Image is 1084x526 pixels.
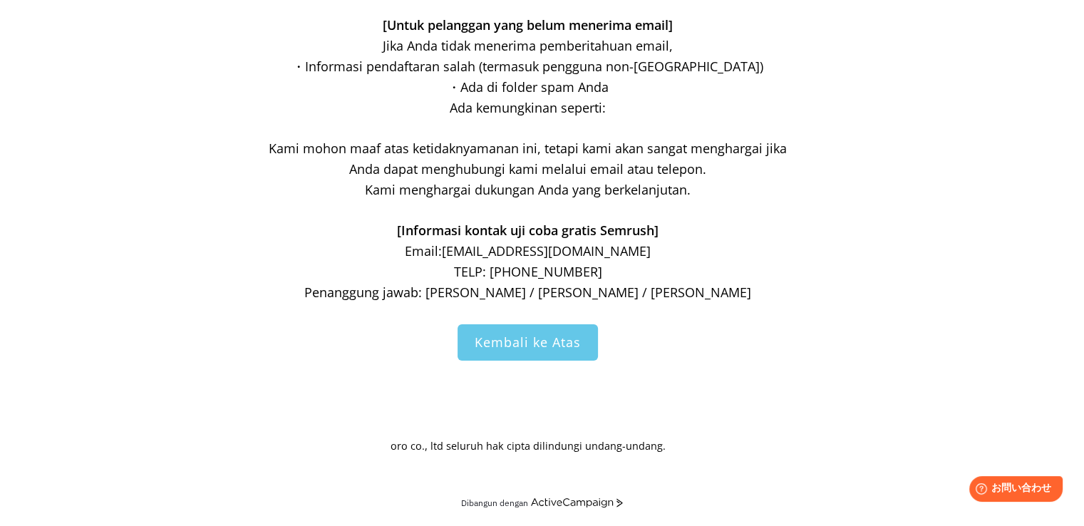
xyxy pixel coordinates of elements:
iframe: Help widget launcher [957,470,1068,510]
font: Email: [405,242,442,259]
font: Kembali ke Atas [475,334,581,351]
font: Kami mohon maaf atas ketidaknyamanan ini, tetapi kami akan sangat menghargai jika Anda dapat meng... [269,140,787,177]
font: ・Informasi pendaftaran salah (termasuk pengguna non-[GEOGRAPHIC_DATA]) [292,58,763,75]
font: Kami menghargai dukungan Anda yang berkelanjutan. [365,181,691,198]
font: Jika Anda tidak menerima pemberitahuan email, [383,37,673,54]
font: ・Ada di folder spam Anda [448,78,609,96]
font: Dibangun dengan [461,497,528,508]
font: TELP: [PHONE_NUMBER] [454,263,602,280]
font: oro co., ltd seluruh hak cipta dilindungi undang-undang. [391,439,666,453]
font: [Untuk pelanggan yang belum menerima email] [383,16,673,33]
font: Ada kemungkinan seperti: [450,99,606,116]
font: [EMAIL_ADDRESS][DOMAIN_NAME] [442,242,651,259]
font: Penanggung jawab: [PERSON_NAME] / [PERSON_NAME] / [PERSON_NAME] [304,284,751,301]
font: [Informasi kontak uji coba gratis Semrush] [397,222,659,239]
a: Kembali ke Atas [458,324,598,361]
